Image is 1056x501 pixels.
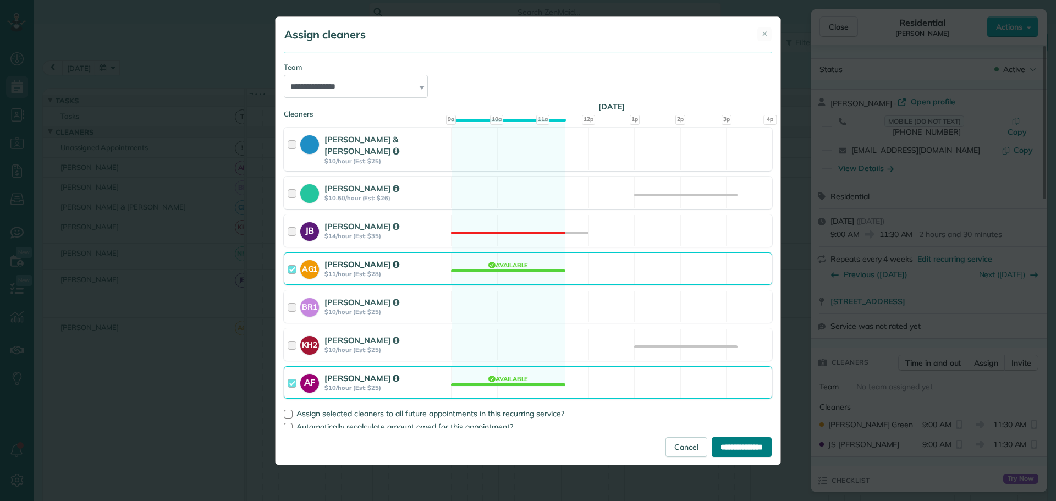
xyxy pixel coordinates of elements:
span: Assign selected cleaners to all future appointments in this recurring service? [296,409,564,419]
h5: Assign cleaners [284,27,366,42]
strong: [PERSON_NAME] [324,297,399,307]
strong: $10/hour (Est: $25) [324,308,448,316]
strong: JB [300,222,319,238]
strong: $11/hour (Est: $28) [324,270,448,278]
a: Cancel [665,437,707,457]
strong: $14/hour (Est: $35) [324,232,448,240]
strong: [PERSON_NAME] & [PERSON_NAME] [324,134,399,156]
div: Team [284,62,772,73]
strong: $10/hour (Est: $25) [324,157,448,165]
span: Automatically recalculate amount owed for this appointment? [296,422,513,432]
strong: [PERSON_NAME] [324,259,399,269]
div: Cleaners [284,109,772,112]
strong: [PERSON_NAME] [324,183,399,194]
strong: BR1 [300,298,319,313]
span: ✕ [762,29,768,39]
strong: AG1 [300,260,319,275]
strong: [PERSON_NAME] [324,373,399,383]
strong: $10/hour (Est: $25) [324,384,448,392]
strong: AF [300,374,319,389]
strong: $10/hour (Est: $25) [324,346,448,354]
strong: [PERSON_NAME] [324,221,399,232]
strong: $10.50/hour (Est: $26) [324,194,448,202]
strong: KH2 [300,336,319,351]
strong: [PERSON_NAME] [324,335,399,345]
